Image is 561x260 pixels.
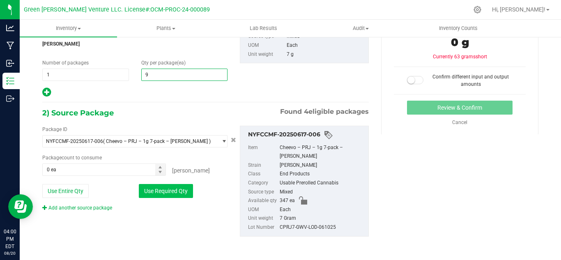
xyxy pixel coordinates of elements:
button: Use Entire Qty [42,184,89,198]
label: Available qty [248,196,278,205]
iframe: Resource center [8,194,33,219]
div: 7 g [287,50,364,59]
input: 0 ea [43,164,166,175]
div: CPRJ7-GWV-LOD-061025 [280,223,364,232]
span: Inventory Counts [428,25,489,32]
span: Plants [117,25,214,32]
label: Unit weight [248,214,278,223]
input: 1 [43,69,129,81]
span: 0 g [451,36,469,49]
span: 4 [304,108,308,115]
label: UOM [248,41,285,50]
div: 7 Gram [280,214,364,223]
p: 04:00 PM EDT [4,228,16,250]
a: Cancel [452,120,467,125]
a: Audit [312,20,409,37]
span: Currently 63 grams [433,54,487,60]
span: 2) Source Package [42,107,114,119]
span: 347 ea [280,196,295,205]
span: Qty per package [141,60,186,66]
span: Lab Results [239,25,288,32]
a: Inventory [20,20,117,37]
span: ( Cheevo – PRJ – 1g 7-pack – [PERSON_NAME] ) [103,138,211,144]
a: Inventory Counts [409,20,507,37]
inline-svg: Manufacturing [6,41,14,50]
span: Audit [313,25,409,32]
span: (ea) [177,60,186,66]
span: [PERSON_NAME] [172,167,210,174]
p: 08/20 [4,250,16,256]
span: NYFCCMF-20250617-006 [46,138,103,144]
inline-svg: Inventory [6,77,14,85]
label: UOM [248,205,278,214]
span: Increase value [155,164,166,170]
div: [PERSON_NAME] [280,161,364,170]
span: short [476,54,487,60]
span: Package ID [42,127,67,132]
span: Inventory [20,25,117,32]
label: Source type [248,188,278,197]
div: Each [280,205,364,214]
inline-svg: Inbound [6,59,14,67]
div: Manage settings [472,6,483,14]
span: Found eligible packages [280,107,369,117]
inline-svg: Outbound [6,94,14,103]
span: Add new output [42,91,51,97]
button: Review & Confirm [407,101,513,115]
span: Decrease value [155,170,166,176]
div: Cheevo – PRJ – 1g 7-pack – [PERSON_NAME] [280,143,364,161]
span: count [62,155,74,161]
span: Package to consume [42,155,102,161]
div: NYFCCMF-20250617-006 [248,130,364,140]
label: Class [248,170,278,179]
label: Category [248,179,278,188]
button: Use Required Qty [139,184,193,198]
a: Add another source package [42,205,112,211]
div: End Products [280,170,364,179]
a: Lab Results [214,20,312,37]
label: Strain [248,161,278,170]
span: select [217,136,227,147]
label: Item [248,143,278,161]
label: Lot Number [248,223,278,232]
div: Usable Prerolled Cannabis [280,179,364,188]
button: Cancel button [228,134,239,146]
div: Each [287,41,364,50]
span: Green [PERSON_NAME] Venture LLC. License#:OCM-PROC-24-000089 [24,6,210,13]
span: Number of packages [42,60,89,66]
inline-svg: Analytics [6,24,14,32]
span: Confirm different input and output amounts [432,74,509,87]
span: Hi, [PERSON_NAME]! [492,6,545,13]
a: Plants [117,20,214,37]
div: Mixed [280,188,364,197]
span: [PERSON_NAME] [42,38,228,50]
label: Unit weight [248,50,285,59]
